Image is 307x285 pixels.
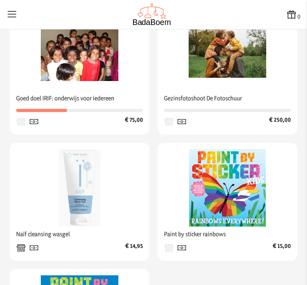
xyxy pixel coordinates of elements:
[164,227,291,241] span: Paint by sticker rainbows
[189,13,266,91] img: Gezinsfotoshoot De Fotoschuur
[132,3,171,26] img: Badaboem
[16,227,143,241] span: Naïf cleansing wasgel
[164,91,291,106] span: Gezinsfotoshoot De Fotoschuur
[125,115,143,128] span: € 75,00
[16,91,143,106] span: Goed doel IRIF: onderwijs voor iedereen
[125,241,143,254] span: € 14,95
[273,241,291,254] span: € 15,00
[286,9,301,21] button: 0
[269,115,291,128] span: € 250,00
[41,149,118,227] img: Naïf cleansing wasgel
[189,149,266,227] img: Paint by sticker rainbows
[41,13,118,91] img: Goed doel IRIF: onderwijs voor iedereen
